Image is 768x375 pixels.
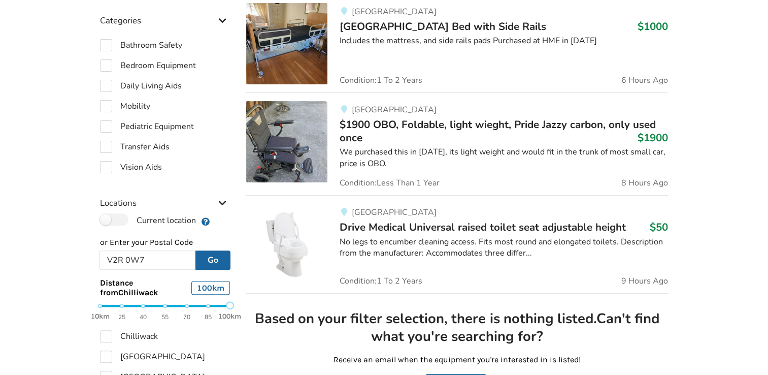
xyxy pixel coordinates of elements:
span: Distance from Chilliwack [100,278,166,297]
label: Pediatric Equipment [100,120,194,133]
span: 85 [205,311,212,323]
a: bedroom equipment-halsa hospital bed with side rails[GEOGRAPHIC_DATA][GEOGRAPHIC_DATA] Bed with S... [246,3,668,92]
span: [GEOGRAPHIC_DATA] [351,6,436,17]
span: [GEOGRAPHIC_DATA] Bed with Side Rails [340,19,546,34]
button: Go [195,251,230,270]
label: Current location [100,213,196,227]
label: Daily Living Aids [100,80,182,92]
strong: 100km [218,312,241,321]
span: $1900 OBO, Foldable, light wieght, Pride Jazzy carbon, only used once [340,117,656,145]
p: Receive an email when the equipment you're interested in is listed! [254,354,660,366]
label: Chilliwack [100,330,158,342]
span: 8 Hours Ago [621,179,668,187]
h3: $1900 [638,131,668,144]
div: We purchased this in [DATE], its light weight and would fit in the trunk of most small car, price... [340,146,668,170]
a: bathroom safety-drive medical universal raised toilet seat adjustable height[GEOGRAPHIC_DATA]Driv... [246,195,668,293]
div: No legs to encumber cleaning access. Fits most round and elongated toilets. Description from the ... [340,236,668,260]
span: [GEOGRAPHIC_DATA] [351,207,436,218]
label: Bedroom Equipment [100,59,196,72]
label: Bathroom Safety [100,39,182,51]
div: 100 km [191,281,230,295]
img: bathroom safety-drive medical universal raised toilet seat adjustable height [246,204,327,285]
span: 55 [161,311,169,323]
span: Drive Medical Universal raised toilet seat adjustable height [340,220,626,234]
label: Vision Aids [100,161,162,173]
label: [GEOGRAPHIC_DATA] [100,351,205,363]
div: Locations [100,177,230,213]
p: or Enter your Postal Code [100,237,230,248]
span: 9 Hours Ago [621,277,668,285]
div: Includes the mattress, and side rails pads Purchased at HME in [DATE] [340,35,668,47]
label: Transfer Aids [100,141,170,153]
h3: $1000 [638,20,668,33]
span: Condition: Less Than 1 Year [340,179,440,187]
h2: Based on your filter selection, there is nothing listed. Can't find what you're searching for? [254,310,660,346]
label: Mobility [100,100,150,112]
span: 70 [183,311,190,323]
span: Condition: 1 To 2 Years [340,277,422,285]
img: mobility-$1900 obo, foldable, light wieght, pride jazzy carbon, only used once [246,101,327,182]
input: Post Code [99,251,195,270]
span: 6 Hours Ago [621,76,668,84]
span: [GEOGRAPHIC_DATA] [351,104,436,115]
h3: $50 [650,221,668,234]
span: Condition: 1 To 2 Years [340,76,422,84]
span: 40 [140,311,147,323]
img: bedroom equipment-halsa hospital bed with side rails [246,3,327,84]
a: mobility-$1900 obo, foldable, light wieght, pride jazzy carbon, only used once [GEOGRAPHIC_DATA]$... [246,92,668,196]
strong: 10km [91,312,110,321]
span: 25 [118,311,125,323]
